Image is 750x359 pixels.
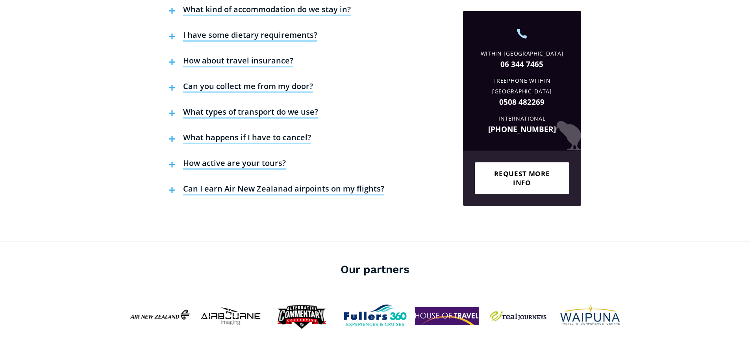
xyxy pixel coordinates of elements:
a: 06 344 7465 [469,59,575,70]
h4: What types of transport do we use? [183,107,318,119]
h4: How active are your tours? [183,158,286,170]
button: How about travel insurance? [165,50,297,75]
div: International [469,113,575,124]
h4: Can I earn Air New Zealanad airpoints on my flights? [183,184,384,195]
div: Within [GEOGRAPHIC_DATA] [469,48,575,59]
h4: What kind of accommodation do we stay in? [183,4,351,16]
h4: How about travel insurance? [183,56,293,67]
button: What happens if I have to cancel? [165,126,315,152]
h4: What happens if I have to cancel? [183,132,311,144]
h4: I have some dietary requirements? [183,30,317,42]
a: Request more info [475,162,569,194]
button: What types of transport do we use? [165,101,322,126]
div: Freephone Within [GEOGRAPHIC_DATA] [469,76,575,97]
h4: Our partners [127,262,623,277]
a: 0508 482269 [469,97,575,108]
a: [PHONE_NUMBER] [469,124,575,135]
h4: Can you collect me from my door? [183,81,313,93]
button: How active are your tours? [165,152,290,178]
button: Can I earn Air New Zealanad airpoints on my flights? [165,178,388,203]
button: Can you collect me from my door? [165,75,317,101]
button: I have some dietary requirements? [165,24,321,50]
